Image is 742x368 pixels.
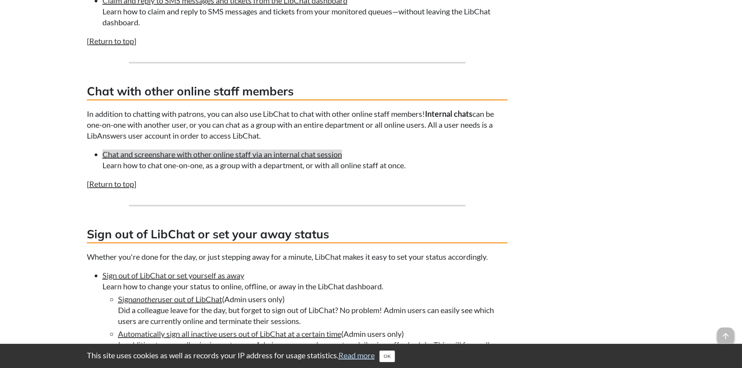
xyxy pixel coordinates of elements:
p: Whether you're done for the day, or just stepping away for a minute, LibChat makes it easy to set... [87,251,508,262]
a: Sign out of LibChat or set yourself as away [102,271,244,280]
li: (Admin users only) In addition to manually signing out users, Admin users can also create a daily... [118,328,508,361]
p: [ ] [87,178,508,189]
button: Close [379,350,395,362]
p: In addition to chatting with patrons, you can also use LibChat to chat with other online staff me... [87,108,508,141]
h3: Chat with other online staff members [87,83,508,100]
li: Learn how to change your status to online, offline, or away in the LibChat dashboard. [102,270,508,361]
li: Learn how to chat one-on-one, as a group with a department, or with all online staff at once. [102,149,508,171]
a: Signanotheruser out of LibChat [118,294,222,304]
h3: Sign out of LibChat or set your away status [87,226,508,243]
a: Read more [338,350,375,360]
a: arrow_upward [717,328,734,338]
a: Return to top [89,179,134,188]
strong: Internal chats [425,109,472,118]
a: Automatically sign all inactive users out of LibChat at a certain time [118,329,341,338]
em: another [132,294,158,304]
li: (Admin users only) Did a colleague leave for the day, but forget to sign out of LibChat? No probl... [118,294,508,326]
a: Chat and screenshare with other online staff via an internal chat session [102,150,342,159]
div: This site uses cookies as well as records your IP address for usage statistics. [79,350,663,362]
a: Return to top [89,36,134,46]
span: arrow_upward [717,328,734,345]
p: [ ] [87,35,508,46]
